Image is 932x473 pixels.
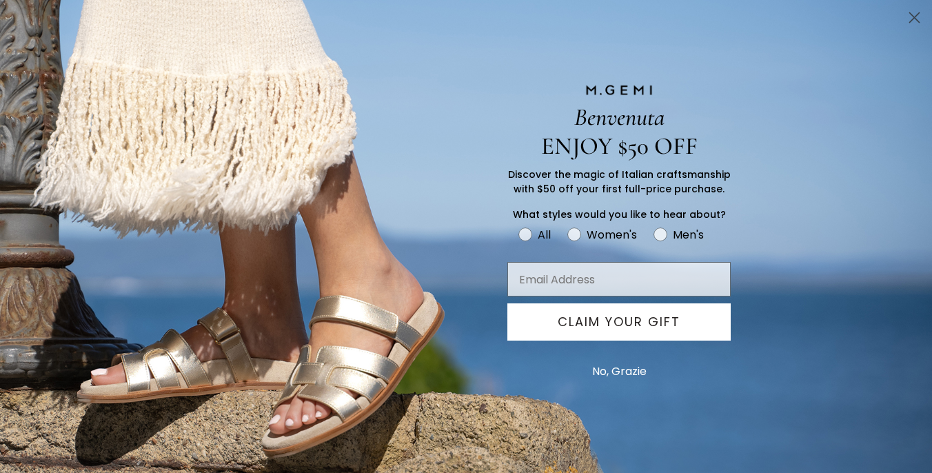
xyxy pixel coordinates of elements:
[507,303,731,341] button: CLAIM YOUR GIFT
[574,103,665,132] span: Benvenuta
[587,226,637,243] div: Women's
[541,132,698,161] span: ENJOY $50 OFF
[902,6,926,30] button: Close dialog
[513,208,726,221] span: What styles would you like to hear about?
[585,354,654,389] button: No, Grazie
[508,168,731,196] span: Discover the magic of Italian craftsmanship with $50 off your first full-price purchase.
[538,226,551,243] div: All
[585,84,654,97] img: M.GEMI
[507,262,731,296] input: Email Address
[673,226,704,243] div: Men's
